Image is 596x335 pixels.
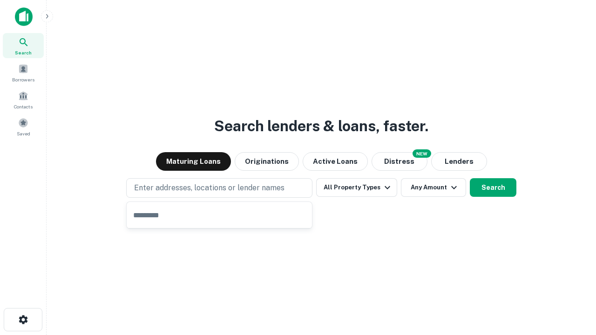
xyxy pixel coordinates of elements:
div: NEW [413,149,431,158]
a: Borrowers [3,60,44,85]
h3: Search lenders & loans, faster. [214,115,428,137]
a: Search [3,33,44,58]
span: Saved [17,130,30,137]
button: Active Loans [303,152,368,171]
p: Enter addresses, locations or lender names [134,182,284,194]
button: Maturing Loans [156,152,231,171]
a: Contacts [3,87,44,112]
img: capitalize-icon.png [15,7,33,26]
a: Saved [3,114,44,139]
span: Search [15,49,32,56]
span: Borrowers [12,76,34,83]
button: Originations [235,152,299,171]
span: Contacts [14,103,33,110]
button: Any Amount [401,178,466,197]
iframe: Chat Widget [549,261,596,305]
button: Enter addresses, locations or lender names [126,178,312,198]
button: All Property Types [316,178,397,197]
button: Lenders [431,152,487,171]
button: Search [470,178,516,197]
button: Search distressed loans with lien and other non-mortgage details. [372,152,427,171]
